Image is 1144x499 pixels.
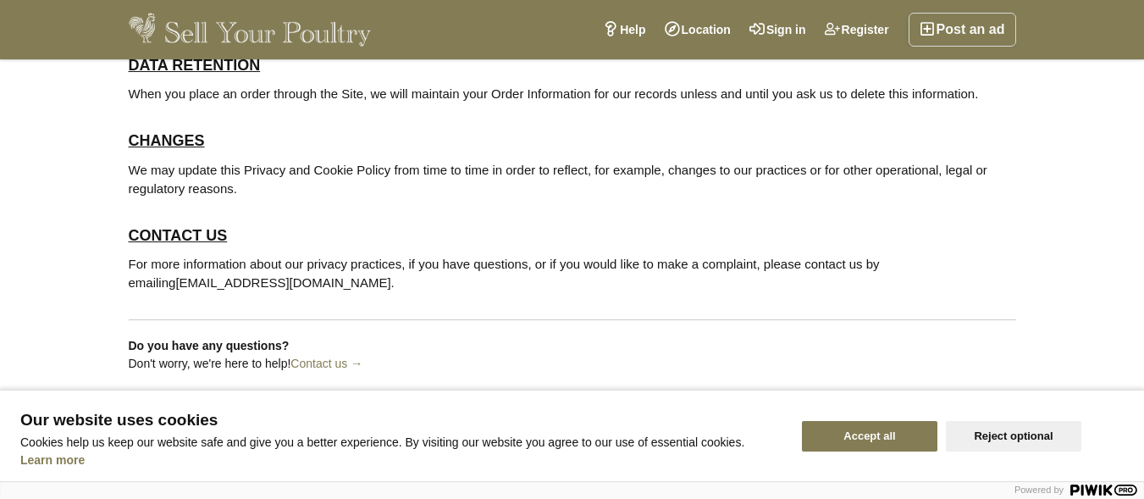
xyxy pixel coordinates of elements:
p: Cookies help us keep our website safe and give you a better experience. By visiting our website y... [20,435,782,449]
a: Location [655,13,740,47]
a: Register [815,13,898,47]
button: Reject optional [946,421,1081,452]
p: For more information about our privacy practices, if you have questions, or if you would like to ... [129,255,1016,292]
p: When you place an order through the Site, we will maintain your Order Information for our records... [129,85,1016,122]
p: We may update this Privacy and Cookie Policy from time to time in order to reflect, for example, ... [129,161,1016,217]
section: Don't worry, we're here to help! [129,319,1016,373]
a: Sign in [740,13,815,47]
span: CONTACT US [129,227,228,244]
span: Our website uses cookies [20,412,782,429]
a: Learn more [20,453,85,467]
b: Do you have any questions? [129,339,290,352]
a: Contact us → [290,357,362,370]
a: Post an ad [909,13,1016,47]
a: Help [594,13,655,47]
span: DATA RETENTION [129,57,261,74]
button: Accept all [802,421,937,452]
span: Powered by [1014,485,1064,495]
span: CHANGES [129,132,205,149]
img: Sell Your Poultry [129,13,372,47]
